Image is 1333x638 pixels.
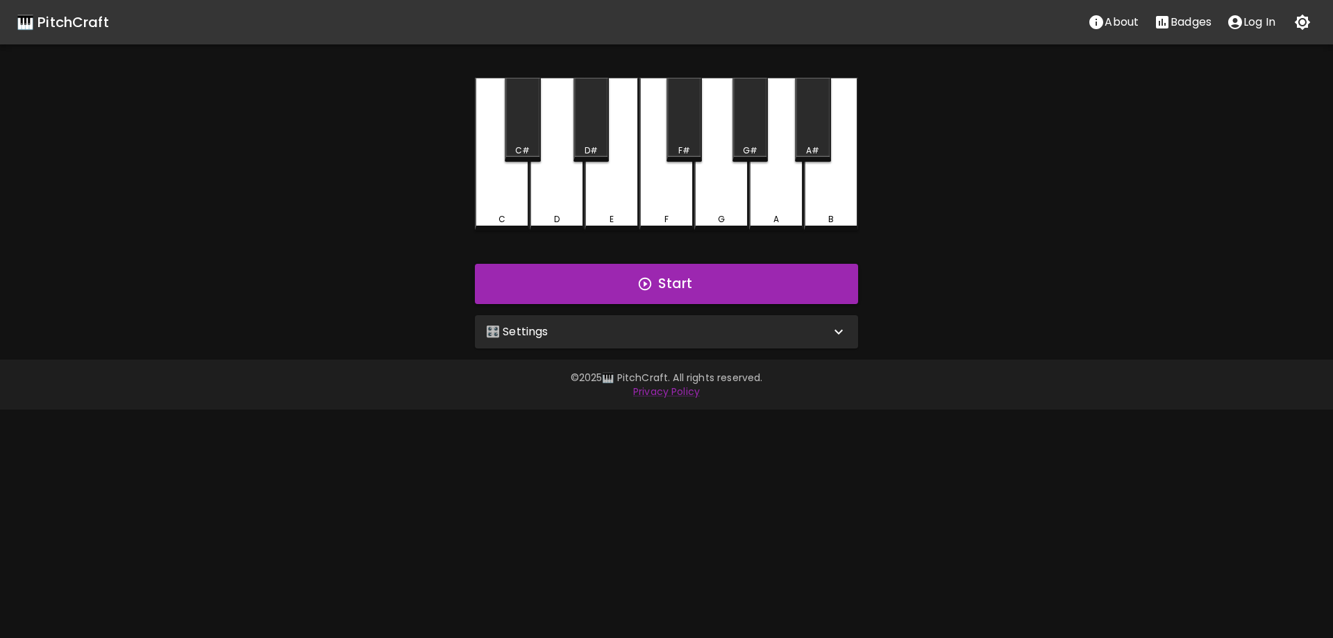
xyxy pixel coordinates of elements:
a: Privacy Policy [633,385,700,398]
div: D [554,213,560,226]
div: F# [678,144,690,157]
div: C# [515,144,530,157]
p: About [1105,14,1139,31]
p: Badges [1171,14,1212,31]
button: Start [475,264,858,304]
a: 🎹 PitchCraft [17,11,109,33]
div: B [828,213,834,226]
div: A# [806,144,819,157]
div: G [718,213,725,226]
p: Log In [1243,14,1275,31]
button: About [1080,8,1146,36]
p: 🎛️ Settings [486,324,548,340]
p: © 2025 🎹 PitchCraft. All rights reserved. [267,371,1066,385]
button: Stats [1146,8,1219,36]
div: G# [743,144,757,157]
div: D# [585,144,598,157]
div: A [773,213,779,226]
div: 🎛️ Settings [475,315,858,349]
div: E [610,213,614,226]
div: F [664,213,669,226]
div: C [498,213,505,226]
button: account of current user [1219,8,1283,36]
